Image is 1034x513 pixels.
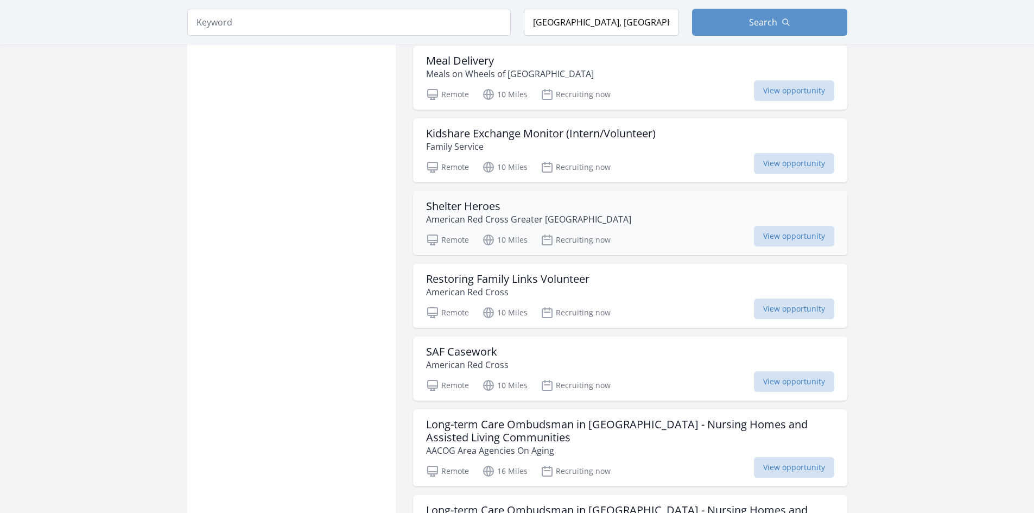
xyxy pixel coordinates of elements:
p: Recruiting now [541,306,611,319]
input: Keyword [187,9,511,36]
p: Recruiting now [541,233,611,246]
p: Meals on Wheels of [GEOGRAPHIC_DATA] [426,67,594,80]
a: Meal Delivery Meals on Wheels of [GEOGRAPHIC_DATA] Remote 10 Miles Recruiting now View opportunity [413,46,847,110]
p: AACOG Area Agencies On Aging [426,444,834,457]
h3: Meal Delivery [426,54,594,67]
a: Restoring Family Links Volunteer American Red Cross Remote 10 Miles Recruiting now View opportunity [413,264,847,328]
p: 10 Miles [482,306,528,319]
p: Remote [426,379,469,392]
h3: Restoring Family Links Volunteer [426,273,589,286]
p: American Red Cross [426,286,589,299]
p: 10 Miles [482,379,528,392]
p: Recruiting now [541,88,611,101]
p: Remote [426,88,469,101]
a: SAF Casework American Red Cross Remote 10 Miles Recruiting now View opportunity [413,337,847,401]
p: Recruiting now [541,465,611,478]
span: View opportunity [754,371,834,392]
span: Search [749,16,777,29]
h3: Kidshare Exchange Monitor (Intern/Volunteer) [426,127,656,140]
p: 16 Miles [482,465,528,478]
h3: SAF Casework [426,345,509,358]
p: 10 Miles [482,233,528,246]
a: Shelter Heroes American Red Cross Greater [GEOGRAPHIC_DATA] Remote 10 Miles Recruiting now View o... [413,191,847,255]
a: Long-term Care Ombudsman in [GEOGRAPHIC_DATA] - Nursing Homes and Assisted Living Communities AAC... [413,409,847,486]
p: Remote [426,233,469,246]
p: Family Service [426,140,656,153]
h3: Long-term Care Ombudsman in [GEOGRAPHIC_DATA] - Nursing Homes and Assisted Living Communities [426,418,834,444]
p: American Red Cross [426,358,509,371]
p: Remote [426,465,469,478]
span: View opportunity [754,153,834,174]
p: American Red Cross Greater [GEOGRAPHIC_DATA] [426,213,631,226]
input: Location [524,9,679,36]
span: View opportunity [754,226,834,246]
p: Recruiting now [541,161,611,174]
p: Remote [426,306,469,319]
a: Kidshare Exchange Monitor (Intern/Volunteer) Family Service Remote 10 Miles Recruiting now View o... [413,118,847,182]
span: View opportunity [754,457,834,478]
button: Search [692,9,847,36]
p: 10 Miles [482,161,528,174]
p: 10 Miles [482,88,528,101]
span: View opportunity [754,80,834,101]
p: Remote [426,161,469,174]
p: Recruiting now [541,379,611,392]
span: View opportunity [754,299,834,319]
h3: Shelter Heroes [426,200,631,213]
